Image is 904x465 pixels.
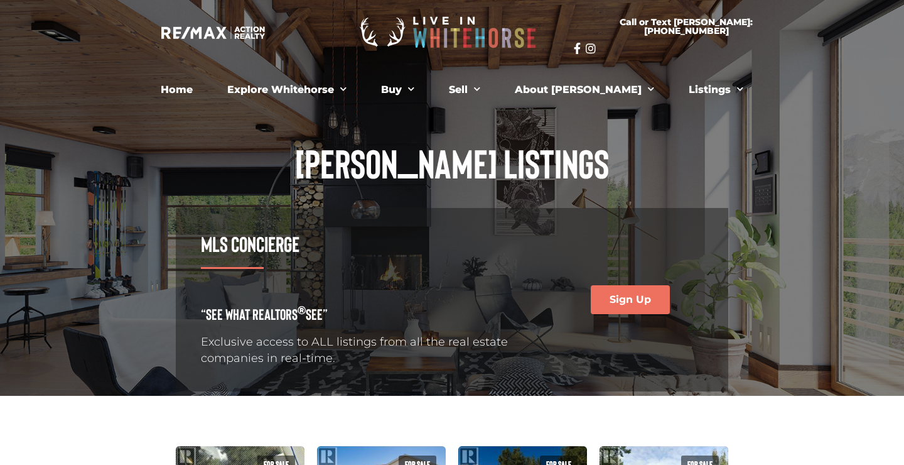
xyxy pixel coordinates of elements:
[591,285,670,314] a: Sign Up
[505,77,664,102] a: About [PERSON_NAME]
[298,303,306,317] sup: ®
[201,233,545,254] h3: MLS Concierge
[107,77,797,102] nav: Menu
[201,307,545,322] h4: “See What REALTORS See”
[218,77,356,102] a: Explore Whitehorse
[574,10,799,43] a: Call or Text [PERSON_NAME]: [PHONE_NUMBER]
[679,77,753,102] a: Listings
[589,18,783,35] span: Call or Text [PERSON_NAME]: [PHONE_NUMBER]
[372,77,424,102] a: Buy
[201,334,545,366] p: Exclusive access to ALL listings from all the real estate companies in real-time.
[610,295,651,305] span: Sign Up
[151,77,202,102] a: Home
[439,77,490,102] a: Sell
[176,143,728,183] h1: [PERSON_NAME] Listings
